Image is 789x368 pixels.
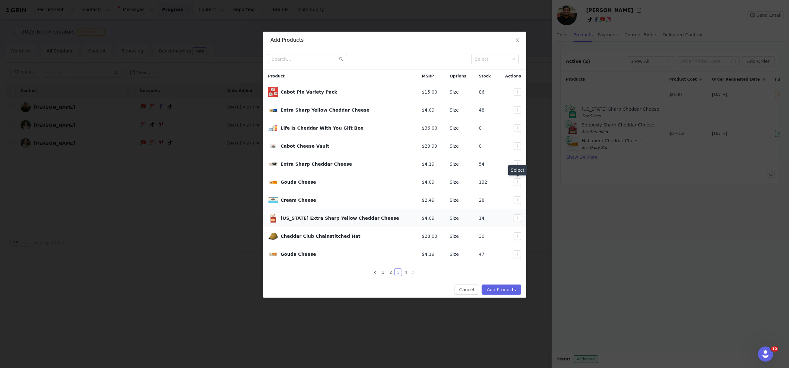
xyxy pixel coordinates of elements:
[479,251,485,258] span: 47
[479,89,485,95] span: 86
[479,197,485,204] span: 28
[479,125,482,132] span: 0
[479,233,485,240] span: 30
[422,89,437,95] span: $15.00
[422,125,437,132] span: $36.00
[422,251,435,258] span: $4.19
[394,268,402,276] li: 3
[479,107,485,113] span: 48
[281,107,412,113] div: Extra Sharp Yellow Cheddar Cheese
[268,177,278,187] span: Gouda Cheese
[379,268,387,276] li: 1
[450,215,469,222] div: Size
[379,269,386,276] a: 1
[479,143,482,150] span: 0
[422,197,435,204] span: $2.49
[450,125,469,132] div: Size
[268,231,278,241] span: Cheddar Club Chainstitched Hat
[268,123,278,133] img: ecomm-valentines-bundle-render.jpg-2100x2100-ee6e768f-0996-4a45-bc91-4f0185952f4a.jpg
[771,347,778,352] span: 10
[422,233,437,240] span: $28.00
[268,105,278,115] img: Cabot_ExtraSharpYellow_8ozDairyBar_00078354708217_FrontAngle-2000x2000-4a05ae4e-39b7-4059-949d-88...
[479,179,487,186] span: 132
[268,231,278,241] img: Cheddar_Club_Chainstitched_Hat_Front_2f09fe72-4835-4907-956d-dafaf707ffba.jpg
[422,107,435,113] span: $4.09
[422,215,435,222] span: $4.09
[373,271,377,274] i: icon: left
[511,57,515,62] i: icon: down
[268,141,278,151] span: Cabot Cheese Vault
[450,179,469,186] div: Size
[268,213,278,223] img: Cabot_NYExtraSharpYellow_7ozSliced_00078354719459_FrontAngle-2000x2000-70fa391a-cfc3-4026-a1a7-a1...
[281,89,412,95] div: Cabot Pin Variety Pack
[475,56,509,62] div: Select
[268,159,278,169] span: Extra Sharp Cheddar Cheese
[281,251,412,258] div: Gouda Cheese
[271,37,519,44] div: Add Products
[450,161,469,168] div: Size
[268,54,347,64] input: Search...
[268,177,278,187] img: Cabot_Gouda_8ozDairyBar_00078354722350_FrontAngle_SS-2000x2000-539c44b6-4d05-4d96-8e84-0aa76e4237...
[268,123,278,133] span: Life Is Cheddar With You Gift Box
[450,143,469,150] div: Size
[422,161,435,168] span: $4.19
[268,249,278,259] span: Gouda Cheese
[268,195,278,205] span: Cream Cheese
[758,347,773,362] iframe: Intercom live chat
[450,251,469,258] div: Size
[372,268,379,276] li: Previous Page
[515,38,520,43] i: icon: close
[268,105,278,115] span: Extra Sharp Yellow Cheddar Cheese
[281,179,412,186] div: Gouda Cheese
[268,73,285,79] span: Product
[281,233,412,240] div: Cheddar Club Chainstitched Hat
[268,159,278,169] img: Cabot_ExtraSharp_7ozCrackerCut_00078354716489_FrontAngle-2100x2100-b47f2ce5-6f80-40de-976d-dcdf5c...
[281,125,412,132] div: Life Is Cheddar With You Gift Box
[422,143,437,150] span: $29.99
[482,285,521,295] button: Add Products
[422,73,434,79] span: MSRP
[479,161,485,168] span: 54
[281,215,412,222] div: [US_STATE] Extra Sharp Yellow Cheddar Cheese
[268,213,278,223] span: New York Extra Sharp Yellow Cheddar Cheese
[450,233,469,240] div: Size
[450,197,469,204] div: Size
[411,271,415,274] i: icon: right
[479,215,485,222] span: 14
[509,32,526,49] button: Close
[281,161,412,168] div: Extra Sharp Cheddar Cheese
[410,268,417,276] li: Next Page
[268,249,278,259] img: Cabot_Gouda_7ozCrackerCut_00078354722367_FrontAngle-2000x2000-f8f09ec5-ff87-4a9f-8fd2-66ea49e6ed5...
[268,195,278,205] img: Cabot_Original_8ozCreamCheeseSpread_00078354712405_FrontAngle-2200x2200-beed4860-86da-4167-b2d0-b...
[422,179,435,186] span: $4.09
[268,141,278,151] img: MicrosoftTeams-image_38.png
[454,285,479,295] button: Cancel
[508,165,527,175] div: Select
[268,87,278,97] span: Cabot Pin Variety Pack
[281,143,412,150] div: Cabot Cheese Vault
[339,57,343,61] i: icon: search
[268,87,278,97] img: ecomm-beauty-all-pins.jpg
[479,73,491,79] span: Stock
[281,197,412,204] div: Cream Cheese
[498,70,526,83] div: Actions
[402,269,409,276] a: 4
[387,269,394,276] a: 2
[450,89,469,95] div: Size
[450,107,469,113] div: Size
[395,269,402,276] a: 3
[450,73,467,79] span: Options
